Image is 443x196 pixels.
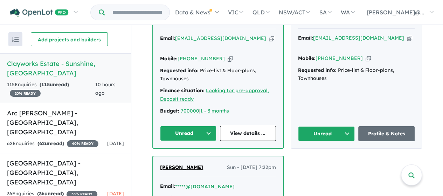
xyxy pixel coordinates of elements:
[298,67,337,73] strong: Requested info:
[358,126,415,141] a: Profile & Notes
[228,55,233,62] button: Copy
[181,108,199,114] a: 700000
[160,35,175,41] strong: Email:
[160,126,216,141] button: Unread
[95,81,116,96] span: 10 hours ago
[316,55,363,61] a: [PHONE_NUMBER]
[367,9,424,16] span: [PERSON_NAME]@...
[178,55,225,62] a: [PHONE_NUMBER]
[7,59,124,78] h5: Clayworks Estate - Sunshine , [GEOGRAPHIC_DATA]
[298,126,355,141] button: Unread
[298,35,313,41] strong: Email:
[220,126,276,141] a: View details ...
[40,81,69,88] strong: ( unread)
[7,158,124,187] h5: [GEOGRAPHIC_DATA] - [GEOGRAPHIC_DATA] , [GEOGRAPHIC_DATA]
[160,164,203,170] span: [PERSON_NAME]
[313,35,404,41] a: [EMAIL_ADDRESS][DOMAIN_NAME]
[407,34,412,42] button: Copy
[41,81,50,88] span: 115
[175,35,266,41] a: [EMAIL_ADDRESS][DOMAIN_NAME]
[7,140,98,148] div: 62 Enquir ies
[12,37,19,42] img: sort.svg
[366,55,371,62] button: Copy
[107,140,124,147] span: [DATE]
[7,81,95,97] div: 115 Enquir ies
[160,108,179,114] strong: Budget:
[298,66,415,83] div: Price-list & Floor-plans, Townhouses
[269,35,274,42] button: Copy
[160,55,178,62] strong: Mobile:
[160,67,276,83] div: Price-list & Floor-plans, Townhouses
[227,163,276,172] span: Sun - [DATE] 7:22pm
[200,108,229,114] a: 1 - 3 months
[106,5,168,20] input: Try estate name, suburb, builder or developer
[37,140,64,147] strong: ( unread)
[10,90,41,97] span: 20 % READY
[298,55,316,61] strong: Mobile:
[160,107,276,115] div: |
[160,163,203,172] a: [PERSON_NAME]
[7,108,124,137] h5: Arc [PERSON_NAME] - [GEOGRAPHIC_DATA] , [GEOGRAPHIC_DATA]
[10,8,69,17] img: Openlot PRO Logo White
[160,67,199,74] strong: Requested info:
[31,32,108,46] button: Add projects and builders
[160,87,205,94] strong: Finance situation:
[39,140,45,147] span: 62
[67,140,98,147] span: 40 % READY
[160,87,269,102] a: Looking for pre-approval, Deposit ready
[160,183,175,189] strong: Email:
